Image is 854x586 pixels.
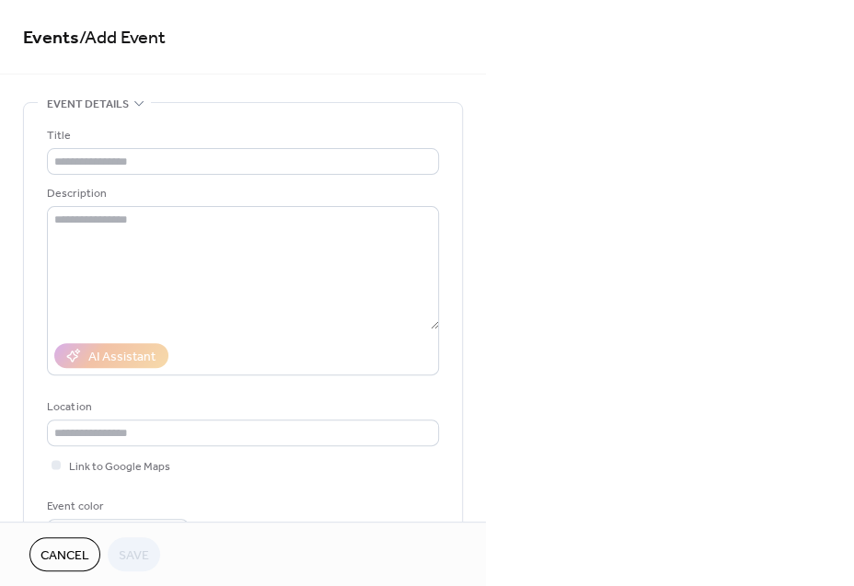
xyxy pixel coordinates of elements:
span: Link to Google Maps [69,457,170,477]
button: Cancel [29,537,100,571]
div: Event color [47,497,185,516]
div: Title [47,126,435,145]
div: Location [47,397,435,417]
span: Cancel [40,546,89,566]
div: Description [47,184,435,203]
span: Event details [47,95,129,114]
a: Events [23,20,79,56]
span: / Add Event [79,20,166,56]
